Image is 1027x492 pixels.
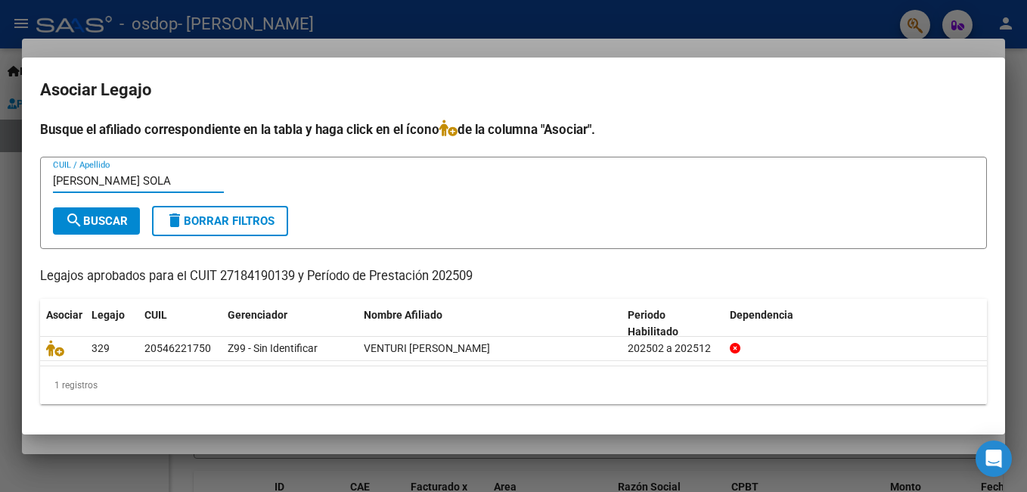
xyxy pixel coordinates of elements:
[40,299,85,349] datatable-header-cell: Asociar
[730,309,793,321] span: Dependencia
[622,299,724,349] datatable-header-cell: Periodo Habilitado
[166,211,184,229] mat-icon: delete
[92,309,125,321] span: Legajo
[144,340,211,357] div: 20546221750
[92,342,110,354] span: 329
[166,214,275,228] span: Borrar Filtros
[228,342,318,354] span: Z99 - Sin Identificar
[65,214,128,228] span: Buscar
[40,267,987,286] p: Legajos aprobados para el CUIT 27184190139 y Período de Prestación 202509
[364,342,490,354] span: VENTURI LEONARDO MATIAS
[65,211,83,229] mat-icon: search
[628,309,678,338] span: Periodo Habilitado
[724,299,988,349] datatable-header-cell: Dependencia
[40,366,987,404] div: 1 registros
[53,207,140,235] button: Buscar
[358,299,622,349] datatable-header-cell: Nombre Afiliado
[46,309,82,321] span: Asociar
[976,441,1012,477] div: Open Intercom Messenger
[222,299,358,349] datatable-header-cell: Gerenciador
[40,120,987,139] h4: Busque el afiliado correspondiente en la tabla y haga click en el ícono de la columna "Asociar".
[628,340,718,357] div: 202502 a 202512
[40,76,987,104] h2: Asociar Legajo
[85,299,138,349] datatable-header-cell: Legajo
[144,309,167,321] span: CUIL
[228,309,287,321] span: Gerenciador
[138,299,222,349] datatable-header-cell: CUIL
[364,309,442,321] span: Nombre Afiliado
[152,206,288,236] button: Borrar Filtros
